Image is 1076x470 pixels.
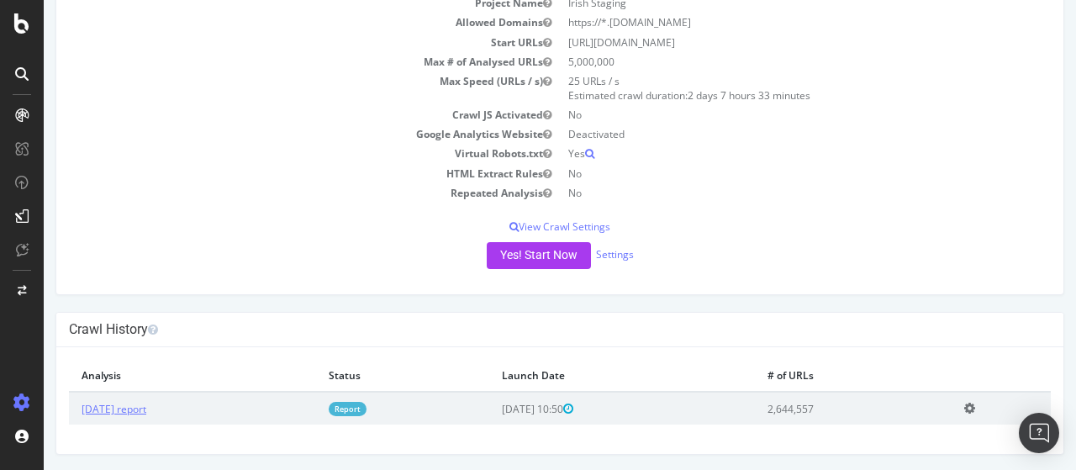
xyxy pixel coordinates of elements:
td: Deactivated [516,124,1007,144]
div: Open Intercom Messenger [1019,413,1059,453]
th: # of URLs [711,360,908,392]
a: Report [285,402,323,416]
th: Status [272,360,446,392]
td: https://*.[DOMAIN_NAME] [516,13,1007,32]
td: Google Analytics Website [25,124,516,144]
td: HTML Extract Rules [25,164,516,183]
p: View Crawl Settings [25,219,1007,234]
td: Crawl JS Activated [25,105,516,124]
td: 25 URLs / s Estimated crawl duration: [516,71,1007,105]
span: 2 days 7 hours 33 minutes [644,88,767,103]
td: Start URLs [25,33,516,52]
button: Yes! Start Now [443,242,547,269]
td: Yes [516,144,1007,163]
td: 5,000,000 [516,52,1007,71]
a: [DATE] report [38,402,103,416]
th: Launch Date [446,360,711,392]
td: Max Speed (URLs / s) [25,71,516,105]
td: No [516,183,1007,203]
td: Max # of Analysed URLs [25,52,516,71]
td: No [516,164,1007,183]
span: [DATE] 10:50 [458,402,530,416]
th: Analysis [25,360,272,392]
a: Settings [552,247,590,261]
td: [URL][DOMAIN_NAME] [516,33,1007,52]
td: Virtual Robots.txt [25,144,516,163]
td: Allowed Domains [25,13,516,32]
h4: Crawl History [25,321,1007,338]
td: Repeated Analysis [25,183,516,203]
td: No [516,105,1007,124]
td: 2,644,557 [711,392,908,425]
